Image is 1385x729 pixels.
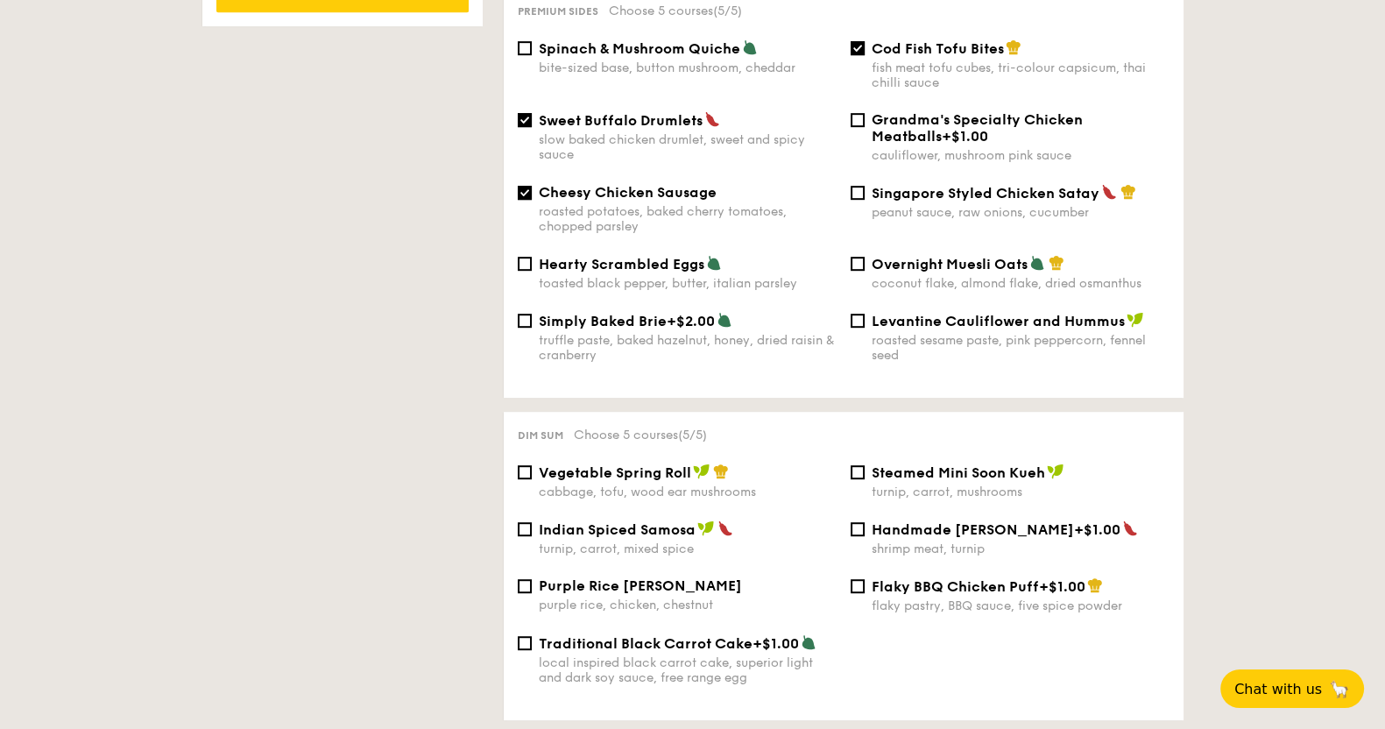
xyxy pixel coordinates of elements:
[872,111,1083,145] span: Grandma's Specialty Chicken Meatballs
[539,464,691,481] span: Vegetable Spring Roll
[667,313,715,329] span: +$2.00
[697,520,715,536] img: icon-vegan.f8ff3823.svg
[851,41,865,55] input: Cod Fish Tofu Bitesfish meat tofu cubes, tri-colour capsicum, thai chilli sauce
[539,204,837,234] div: roasted potatoes, baked cherry tomatoes, chopped parsley
[872,598,1169,613] div: flaky pastry, BBQ sauce, five spice powder
[518,465,532,479] input: Vegetable Spring Rollcabbage, tofu, wood ear mushrooms
[706,255,722,271] img: icon-vegetarian.fe4039eb.svg
[518,186,532,200] input: Cheesy Chicken Sausageroasted potatoes, baked cherry tomatoes, chopped parsley
[678,428,707,442] span: (5/5)
[704,111,720,127] img: icon-spicy.37a8142b.svg
[851,465,865,479] input: Steamed Mini Soon Kuehturnip, carrot, mushrooms
[872,148,1169,163] div: cauliflower, mushroom pink sauce
[851,579,865,593] input: Flaky BBQ Chicken Puff+$1.00flaky pastry, BBQ sauce, five spice powder
[539,635,753,652] span: Traditional Black Carrot Cake
[713,4,742,18] span: (5/5)
[872,276,1169,291] div: coconut flake, almond flake, dried osmanthus
[1049,255,1064,271] img: icon-chef-hat.a58ddaea.svg
[872,205,1169,220] div: peanut sauce, raw onions, cucumber
[539,276,837,291] div: toasted black pepper, butter, italian parsley
[713,464,729,479] img: icon-chef-hat.a58ddaea.svg
[1074,521,1120,538] span: +$1.00
[872,185,1099,202] span: Singapore Styled Chicken Satay
[753,635,799,652] span: +$1.00
[1127,312,1144,328] img: icon-vegan.f8ff3823.svg
[518,522,532,536] input: Indian Spiced Samosaturnip, carrot, mixed spice
[742,39,758,55] img: icon-vegetarian.fe4039eb.svg
[539,40,740,57] span: Spinach & Mushroom Quiche
[872,256,1028,272] span: Overnight Muesli Oats
[1122,520,1138,536] img: icon-spicy.37a8142b.svg
[872,521,1074,538] span: Handmade [PERSON_NAME]
[851,186,865,200] input: Singapore Styled Chicken Sataypeanut sauce, raw onions, cucumber
[518,41,532,55] input: Spinach & Mushroom Quichebite-sized base, button mushroom, cheddar
[1120,184,1136,200] img: icon-chef-hat.a58ddaea.svg
[574,428,707,442] span: Choose 5 courses
[539,256,704,272] span: Hearty Scrambled Eggs
[872,485,1169,499] div: turnip, carrot, mushrooms
[518,5,598,18] span: Premium sides
[851,522,865,536] input: Handmade [PERSON_NAME]+$1.00shrimp meat, turnip
[539,313,667,329] span: Simply Baked Brie
[539,60,837,75] div: bite-sized base, button mushroom, cheddar
[872,464,1045,481] span: Steamed Mini Soon Kueh
[518,429,563,442] span: Dim sum
[609,4,742,18] span: Choose 5 courses
[539,655,837,685] div: local inspired black carrot cake, superior light and dark soy sauce, free range egg
[539,598,837,612] div: purple rice, chicken, chestnut
[539,541,837,556] div: turnip, carrot, mixed spice
[518,636,532,650] input: Traditional Black Carrot Cake+$1.00local inspired black carrot cake, superior light and dark soy ...
[1101,184,1117,200] img: icon-spicy.37a8142b.svg
[1220,669,1364,708] button: Chat with us🦙
[539,132,837,162] div: slow baked chicken drumlet, sweet and spicy sauce
[872,313,1125,329] span: Levantine Cauliflower and Hummus
[693,464,710,479] img: icon-vegan.f8ff3823.svg
[539,521,696,538] span: Indian Spiced Samosa
[1047,464,1064,479] img: icon-vegan.f8ff3823.svg
[851,257,865,271] input: Overnight Muesli Oatscoconut flake, almond flake, dried osmanthus
[539,333,837,363] div: truffle paste, baked hazelnut, honey, dried raisin & cranberry
[539,112,703,129] span: Sweet Buffalo Drumlets
[518,579,532,593] input: Purple Rice [PERSON_NAME]purple rice, chicken, chestnut
[872,333,1169,363] div: roasted sesame paste, pink peppercorn, fennel seed
[942,128,988,145] span: +$1.00
[872,578,1039,595] span: Flaky BBQ Chicken Puff
[539,577,742,594] span: Purple Rice [PERSON_NAME]
[851,314,865,328] input: Levantine Cauliflower and Hummusroasted sesame paste, pink peppercorn, fennel seed
[539,485,837,499] div: cabbage, tofu, wood ear mushrooms
[518,257,532,271] input: Hearty Scrambled Eggstoasted black pepper, butter, italian parsley
[872,60,1169,90] div: fish meat tofu cubes, tri-colour capsicum, thai chilli sauce
[539,184,717,201] span: Cheesy Chicken Sausage
[801,634,816,650] img: icon-vegetarian.fe4039eb.svg
[1234,681,1322,697] span: Chat with us
[717,312,732,328] img: icon-vegetarian.fe4039eb.svg
[872,40,1004,57] span: Cod Fish Tofu Bites
[1029,255,1045,271] img: icon-vegetarian.fe4039eb.svg
[1006,39,1021,55] img: icon-chef-hat.a58ddaea.svg
[717,520,733,536] img: icon-spicy.37a8142b.svg
[1329,679,1350,699] span: 🦙
[1039,578,1085,595] span: +$1.00
[518,314,532,328] input: Simply Baked Brie+$2.00truffle paste, baked hazelnut, honey, dried raisin & cranberry
[518,113,532,127] input: Sweet Buffalo Drumletsslow baked chicken drumlet, sweet and spicy sauce
[851,113,865,127] input: Grandma's Specialty Chicken Meatballs+$1.00cauliflower, mushroom pink sauce
[872,541,1169,556] div: shrimp meat, turnip
[1087,577,1103,593] img: icon-chef-hat.a58ddaea.svg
